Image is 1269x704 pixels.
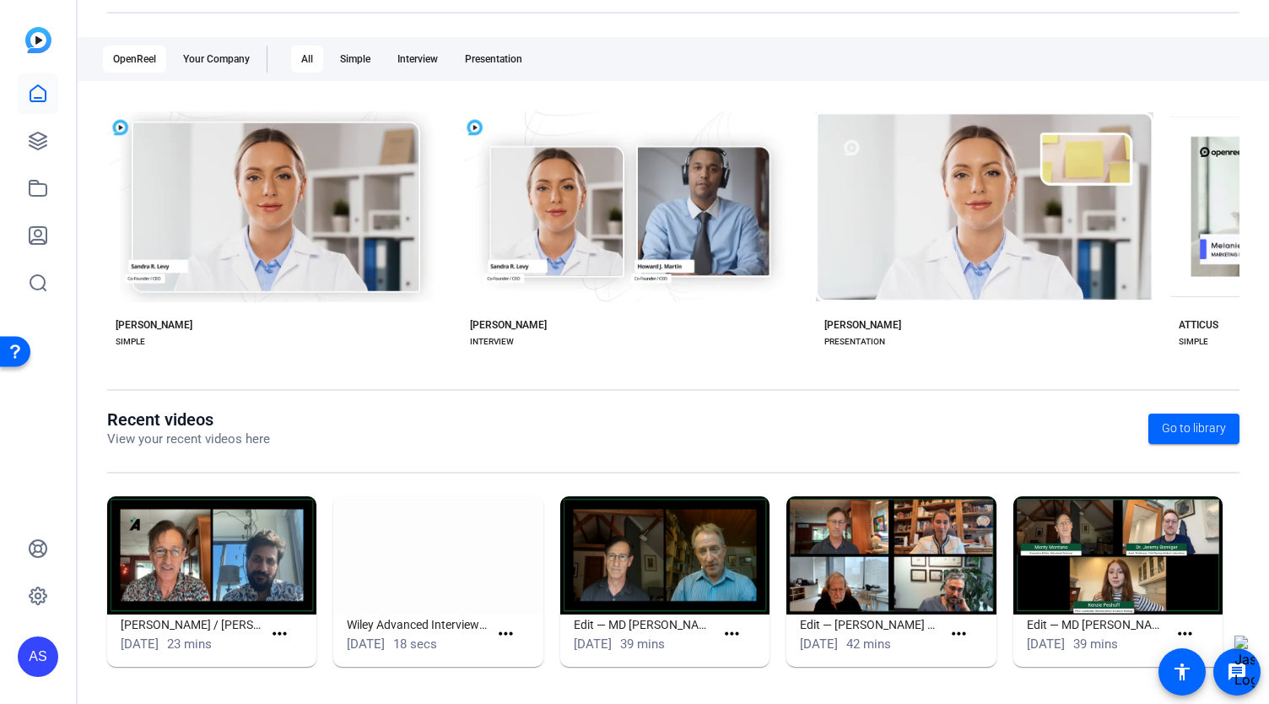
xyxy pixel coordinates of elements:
h1: Edit — [PERSON_NAME] and Dr. [PERSON_NAME] (raw footage) [800,615,942,635]
mat-icon: more_horiz [269,624,290,645]
p: View your recent videos here [107,430,270,449]
span: 42 mins [846,636,891,652]
div: PRESENTATION [824,335,885,349]
div: SIMPLE [116,335,145,349]
mat-icon: more_horiz [1174,624,1196,645]
div: Your Company [173,46,260,73]
mat-icon: more_horiz [721,624,742,645]
mat-icon: accessibility [1172,662,1192,682]
a: Go to library [1148,414,1239,444]
div: Presentation [455,46,532,73]
span: 39 mins [620,636,665,652]
div: [PERSON_NAME] [116,318,192,332]
h1: [PERSON_NAME] / [PERSON_NAME] [121,615,262,635]
img: Edit — Dr. Pam Sharma and Dr. Jim Allison (raw footage) [786,496,996,615]
span: 39 mins [1073,636,1118,652]
span: [DATE] [347,636,385,652]
div: [PERSON_NAME] [824,318,901,332]
div: Simple [330,46,381,73]
div: [PERSON_NAME] [470,318,547,332]
img: Wiley Advanced Interview (51706) [333,496,543,615]
div: Interview [387,46,448,73]
h1: Edit — MD [PERSON_NAME] Podcast w/ [PERSON_NAME] [574,615,715,635]
mat-icon: more_horiz [948,624,969,645]
div: INTERVIEW [470,335,514,349]
span: [DATE] [574,636,612,652]
img: Edit — MD Anderson w/ Jeremy Borniger [1013,496,1223,615]
span: 23 mins [167,636,212,652]
span: [DATE] [1027,636,1065,652]
img: Edit — MD Anderson Podcast w/ Charles Raison [560,496,769,615]
span: [DATE] [800,636,838,652]
span: 18 secs [393,636,437,652]
span: [DATE] [121,636,159,652]
div: OpenReel [103,46,166,73]
mat-icon: more_horiz [495,624,516,645]
mat-icon: message [1227,662,1247,682]
h1: Wiley Advanced Interview (51706) [347,615,489,635]
div: All [291,46,323,73]
div: SIMPLE [1179,335,1208,349]
span: Go to library [1162,420,1226,437]
div: AS [18,636,58,677]
img: Monty / Raghav [107,496,316,615]
div: ATTICUS [1179,318,1218,332]
h1: Edit — MD [PERSON_NAME] w/ [PERSON_NAME] [1027,615,1169,635]
h1: Recent videos [107,409,270,430]
img: blue-gradient.svg [25,27,51,53]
